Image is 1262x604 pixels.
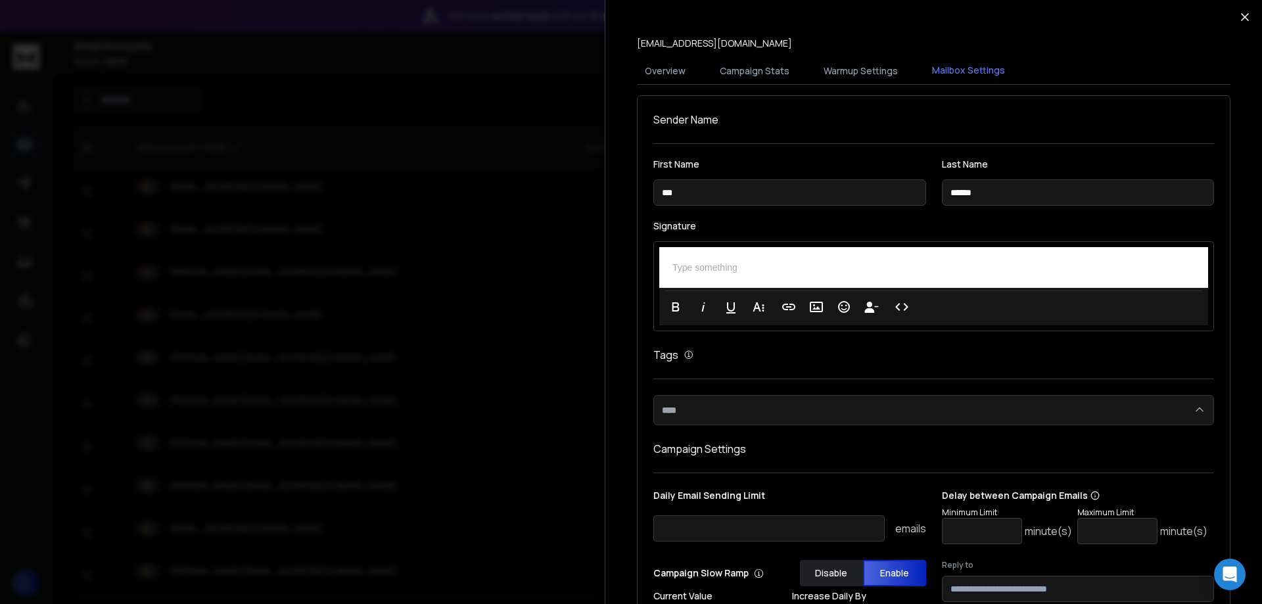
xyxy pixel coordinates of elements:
button: Emoticons [831,294,856,320]
button: Disable [800,560,863,586]
p: Daily Email Sending Limit [653,489,926,507]
button: Insert Unsubscribe Link [859,294,884,320]
button: Campaign Stats [712,57,797,85]
button: Underline (Ctrl+U) [718,294,743,320]
p: [EMAIL_ADDRESS][DOMAIN_NAME] [637,37,792,50]
label: Signature [653,221,1214,231]
label: Reply to [942,560,1215,570]
p: minute(s) [1160,523,1207,539]
button: Overview [637,57,693,85]
h1: Sender Name [653,112,1214,128]
h1: Campaign Settings [653,441,1214,457]
p: minute(s) [1025,523,1072,539]
button: Insert Link (Ctrl+K) [776,294,801,320]
label: Last Name [942,160,1215,169]
button: Mailbox Settings [924,56,1013,86]
button: Enable [863,560,926,586]
p: Minimum Limit [942,507,1072,518]
p: Delay between Campaign Emails [942,489,1207,502]
label: Increase Daily By [792,592,925,601]
button: More Text [746,294,771,320]
button: Italic (Ctrl+I) [691,294,716,320]
h1: Tags [653,347,678,363]
button: Insert Image (Ctrl+P) [804,294,829,320]
button: Warmup Settings [816,57,906,85]
p: Campaign Slow Ramp [653,567,764,580]
label: Current Value [653,592,787,601]
p: emails [895,521,926,536]
label: First Name [653,160,926,169]
p: Maximum Limit [1077,507,1207,518]
button: Bold (Ctrl+B) [663,294,688,320]
div: Open Intercom Messenger [1214,559,1246,590]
